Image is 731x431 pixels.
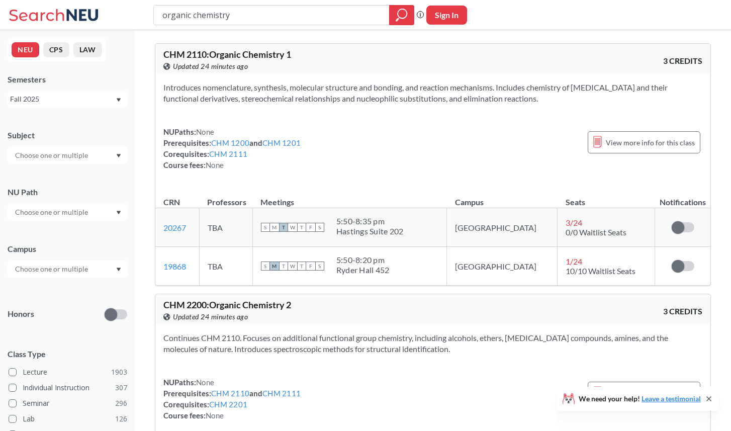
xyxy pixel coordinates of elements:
span: W [288,223,297,232]
span: None [196,127,214,136]
th: Seats [558,187,655,208]
p: Honors [8,308,34,320]
a: CHM 2110 [211,389,249,398]
a: 19868 [163,262,186,271]
span: 3 / 24 [566,218,582,227]
td: TBA [199,247,252,286]
span: 3 CREDITS [663,55,702,66]
span: 307 [115,382,127,393]
td: TBA [199,208,252,247]
th: Meetings [252,187,446,208]
span: Updated 24 minutes ago [173,61,248,72]
button: LAW [73,42,102,57]
span: 3 CREDITS [663,306,702,317]
a: CHM 2111 [262,389,301,398]
a: CHM 1201 [262,138,301,147]
div: magnifying glass [389,5,414,25]
a: CHM 2111 [209,149,247,158]
a: CHM 2201 [209,400,247,409]
label: Seminar [9,397,127,410]
span: None [206,411,224,420]
div: Dropdown arrow [8,147,127,164]
div: NUPaths: Prerequisites: and Corequisites: Course fees: [163,126,301,170]
span: T [279,262,288,271]
span: 10/10 Waitlist Seats [566,266,635,276]
span: T [297,223,306,232]
div: Ryder Hall 452 [336,265,390,275]
label: Individual Instruction [9,381,127,394]
section: Introduces nomenclature, synthesis, molecular structure and bonding, and reaction mechanisms. Inc... [163,82,702,104]
span: None [196,378,214,387]
span: We need your help! [579,395,701,402]
div: 5:50 - 8:35 pm [336,216,404,226]
div: Fall 2025 [10,94,115,105]
span: CHM 2200 : Organic Chemistry 2 [163,299,291,310]
div: NUPaths: Prerequisites: and Corequisites: Course fees: [163,377,301,421]
span: M [270,262,279,271]
span: 1903 [111,367,127,378]
span: View more info for this class [606,136,695,149]
div: Hastings Suite 202 [336,226,404,236]
input: Choose one or multiple [10,206,95,218]
label: Lecture [9,366,127,379]
span: F [306,262,315,271]
span: 126 [115,413,127,424]
span: S [315,223,324,232]
div: CRN [163,197,180,208]
span: 296 [115,398,127,409]
a: 20267 [163,223,186,232]
div: Dropdown arrow [8,204,127,221]
div: Fall 2025Dropdown arrow [8,91,127,107]
div: NU Path [8,187,127,198]
input: Class, professor, course number, "phrase" [161,7,382,24]
span: T [297,262,306,271]
span: F [306,223,315,232]
button: NEU [12,42,39,57]
span: Class Type [8,349,127,360]
div: Campus [8,243,127,254]
td: [GEOGRAPHIC_DATA] [447,208,558,247]
span: 1 / 24 [566,256,582,266]
div: Semesters [8,74,127,85]
th: Campus [447,187,558,208]
svg: Dropdown arrow [116,268,121,272]
th: Professors [199,187,252,208]
td: [GEOGRAPHIC_DATA] [447,247,558,286]
span: W [288,262,297,271]
div: 5:50 - 8:20 pm [336,255,390,265]
section: Continues CHM 2110. Focuses on additional functional group chemistry, including alcohols, ethers,... [163,332,702,355]
span: Updated 24 minutes ago [173,311,248,322]
div: Dropdown arrow [8,261,127,278]
input: Choose one or multiple [10,149,95,161]
input: Choose one or multiple [10,263,95,275]
svg: magnifying glass [396,8,408,22]
div: Subject [8,130,127,141]
svg: Dropdown arrow [116,211,121,215]
th: Notifications [655,187,710,208]
span: 0/0 Waitlist Seats [566,227,626,237]
span: None [206,160,224,169]
a: CHM 1200 [211,138,249,147]
span: S [261,223,270,232]
span: S [261,262,270,271]
button: CPS [43,42,69,57]
span: T [279,223,288,232]
span: S [315,262,324,271]
a: Leave a testimonial [642,394,701,403]
label: Lab [9,412,127,425]
svg: Dropdown arrow [116,154,121,158]
svg: Dropdown arrow [116,98,121,102]
span: CHM 2110 : Organic Chemistry 1 [163,49,291,60]
span: M [270,223,279,232]
button: Sign In [426,6,467,25]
